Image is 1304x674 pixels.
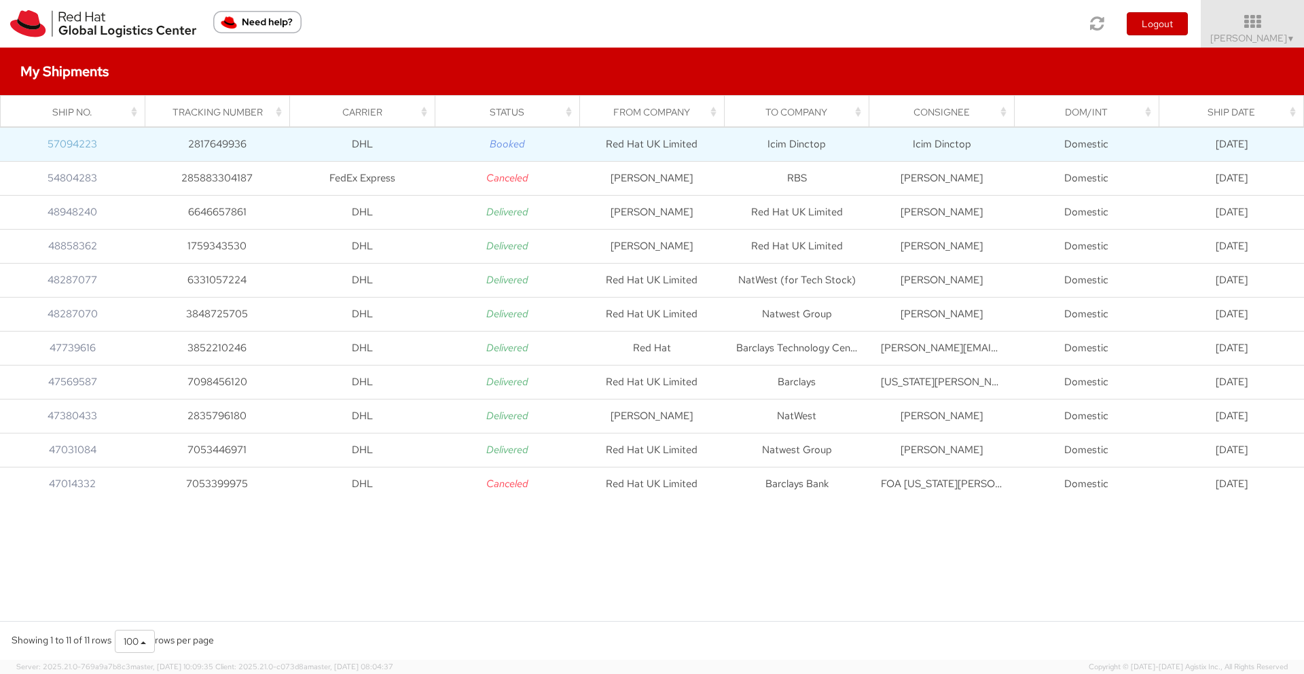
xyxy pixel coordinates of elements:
i: Delivered [486,409,528,423]
td: Red Hat UK Limited [579,467,724,501]
td: [PERSON_NAME] [869,298,1014,332]
div: Ship Date [1171,105,1299,119]
i: Delivered [486,341,528,355]
span: Showing 1 to 11 of 11 rows [12,634,111,646]
span: Server: 2025.21.0-769a9a7b8c3 [16,662,213,671]
div: To Company [737,105,865,119]
td: 2817649936 [145,128,289,162]
i: Booked [490,137,525,151]
h4: My Shipments [20,64,109,79]
td: Red Hat UK Limited [579,366,724,400]
td: RBS [725,162,869,196]
td: Domestic [1014,264,1159,298]
a: 54804283 [48,171,97,185]
td: Natwest Group [725,433,869,467]
td: 2835796180 [145,400,289,433]
div: Carrier [302,105,431,119]
td: 3848725705 [145,298,289,332]
td: Domestic [1014,298,1159,332]
td: Red Hat UK Limited [579,298,724,332]
td: Barclays Technology Centre - [GEOGRAPHIC_DATA] [725,332,869,366]
td: 6646657861 [145,196,289,230]
td: [PERSON_NAME] [869,433,1014,467]
td: Red Hat UK Limited [725,196,869,230]
td: Domestic [1014,162,1159,196]
div: rows per page [115,630,214,653]
td: [PERSON_NAME] [579,230,724,264]
div: Status [447,105,575,119]
td: DHL [290,400,435,433]
td: Domestic [1014,467,1159,501]
td: Domestic [1014,366,1159,400]
td: [PERSON_NAME] [579,162,724,196]
td: 7098456120 [145,366,289,400]
td: NatWest [725,400,869,433]
td: Barclays Bank [725,467,869,501]
td: [PERSON_NAME] [579,196,724,230]
td: [US_STATE][PERSON_NAME] / [PERSON_NAME] [869,366,1014,400]
td: DHL [290,264,435,298]
td: DHL [290,128,435,162]
i: Delivered [486,205,528,219]
a: 47031084 [49,443,96,457]
a: 47380433 [48,409,97,423]
i: Delivered [486,239,528,253]
span: Copyright © [DATE]-[DATE] Agistix Inc., All Rights Reserved [1089,662,1288,673]
td: [DATE] [1159,264,1304,298]
td: Domestic [1014,433,1159,467]
i: Delivered [486,307,528,321]
td: [DATE] [1159,230,1304,264]
td: [DATE] [1159,196,1304,230]
td: DHL [290,332,435,366]
a: 48858362 [48,239,97,253]
td: Barclays [725,366,869,400]
td: 1759343530 [145,230,289,264]
td: Domestic [1014,400,1159,433]
td: [DATE] [1159,162,1304,196]
span: 100 [124,635,139,648]
td: 6331057224 [145,264,289,298]
td: Icim Dinctop [725,128,869,162]
td: [DATE] [1159,433,1304,467]
td: FedEx Express [290,162,435,196]
div: Ship No. [13,105,141,119]
td: Red Hat UK Limited [579,433,724,467]
td: Red Hat UK Limited [725,230,869,264]
span: master, [DATE] 08:04:37 [308,662,393,671]
a: 47014332 [49,477,96,491]
i: Canceled [486,171,528,185]
i: Delivered [486,375,528,389]
td: [PERSON_NAME] [869,400,1014,433]
td: Red Hat UK Limited [579,264,724,298]
td: DHL [290,433,435,467]
span: ▼ [1287,33,1295,44]
td: 3852210246 [145,332,289,366]
td: Icim Dinctop [869,128,1014,162]
td: DHL [290,298,435,332]
td: [DATE] [1159,128,1304,162]
td: DHL [290,230,435,264]
td: Domestic [1014,128,1159,162]
td: [PERSON_NAME][EMAIL_ADDRESS][PERSON_NAME][DOMAIN_NAME] [869,332,1014,366]
td: DHL [290,467,435,501]
td: DHL [290,196,435,230]
a: 47569587 [48,375,97,389]
td: [PERSON_NAME] [579,400,724,433]
span: master, [DATE] 10:09:35 [130,662,213,671]
i: Canceled [486,477,528,491]
td: 7053399975 [145,467,289,501]
div: From Company [592,105,720,119]
a: 57094223 [48,137,97,151]
span: [PERSON_NAME] [1210,32,1295,44]
div: Consignee [882,105,1010,119]
td: [DATE] [1159,467,1304,501]
div: Tracking Number [158,105,286,119]
td: Red Hat UK Limited [579,128,724,162]
td: [DATE] [1159,332,1304,366]
i: Delivered [486,273,528,287]
button: Need help? [213,11,302,33]
td: NatWest (for Tech Stock) [725,264,869,298]
td: [DATE] [1159,400,1304,433]
a: 48287070 [48,307,98,321]
td: 7053446971 [145,433,289,467]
